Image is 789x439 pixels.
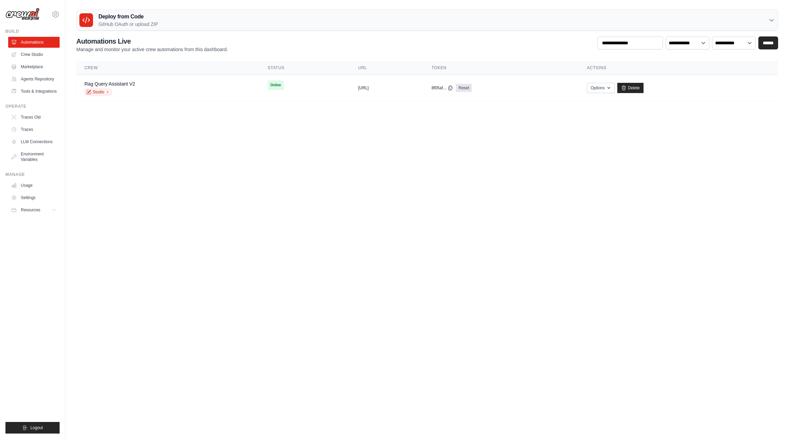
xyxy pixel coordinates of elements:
button: Logout [5,422,60,434]
button: Options [587,83,615,93]
a: Crew Studio [8,49,60,60]
img: Logo [5,8,40,21]
a: Marketplace [8,61,60,72]
p: Manage and monitor your active crew automations from this dashboard. [76,46,228,53]
button: Resources [8,205,60,215]
th: URL [350,61,423,75]
th: Actions [579,61,778,75]
a: Reset [456,84,472,92]
span: Logout [30,425,43,430]
a: Traces Old [8,112,60,123]
div: Operate [5,104,60,109]
h3: Deploy from Code [98,13,158,21]
button: 8f05af... [432,85,453,91]
a: Delete [617,83,644,93]
th: Crew [76,61,260,75]
div: Build [5,29,60,34]
a: Settings [8,192,60,203]
p: GitHub OAuth or upload ZIP [98,21,158,28]
a: Automations [8,37,60,48]
a: Environment Variables [8,149,60,165]
a: Rag Query Assistant V2 [84,81,135,87]
th: Status [260,61,350,75]
a: Traces [8,124,60,135]
h2: Automations Live [76,36,228,46]
th: Token [423,61,579,75]
a: Agents Repository [8,74,60,85]
a: Tools & Integrations [8,86,60,97]
a: Studio [84,89,112,95]
div: Manage [5,172,60,177]
a: Usage [8,180,60,191]
span: Online [268,80,284,90]
a: LLM Connections [8,136,60,147]
span: Resources [21,207,40,213]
